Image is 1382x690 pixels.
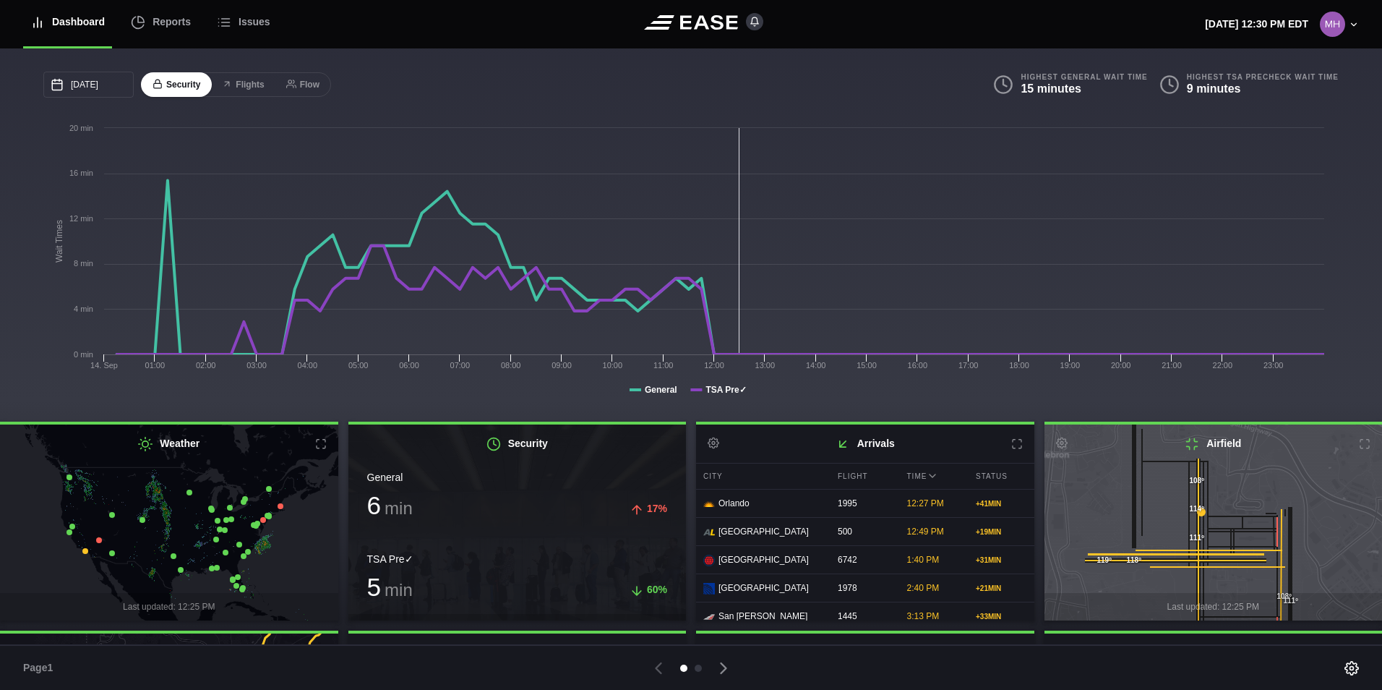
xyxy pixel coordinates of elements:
[43,72,134,98] input: mm/dd/yyyy
[145,361,166,370] text: 01:00
[69,214,93,223] tspan: 12 min
[958,361,979,370] text: 17:00
[69,169,93,177] tspan: 16 min
[969,464,1034,489] div: Status
[976,583,1027,594] div: + 21 MIN
[450,361,471,370] text: 07:00
[647,584,667,595] span: 60%
[385,498,413,518] span: min
[1111,361,1131,370] text: 20:00
[718,610,807,623] span: San [PERSON_NAME]
[696,464,827,489] div: City
[696,425,1034,463] h2: Arrivals
[907,583,940,593] span: 2:40 PM
[976,611,1027,622] div: + 33 MIN
[907,527,944,537] span: 12:49 PM
[210,72,275,98] button: Flights
[275,72,331,98] button: Flow
[74,304,93,313] tspan: 4 min
[367,470,668,485] div: General
[907,611,940,621] span: 3:13 PM
[1205,17,1308,32] p: [DATE] 12:30 PM EDT
[196,361,216,370] text: 02:00
[298,361,318,370] text: 04:00
[831,546,896,574] div: 6742
[705,385,746,395] tspan: TSA Pre✓
[976,555,1027,566] div: + 31 MIN
[367,552,668,567] div: TSA Pre✓
[831,602,896,630] div: 1445
[1021,82,1081,95] b: 15 minutes
[900,464,966,489] div: Time
[696,634,1034,672] h2: Departures
[1263,361,1284,370] text: 23:00
[1060,361,1081,370] text: 19:00
[1187,82,1241,95] b: 9 minutes
[69,124,93,132] tspan: 20 min
[1009,361,1029,370] text: 18:00
[653,361,674,370] text: 11:00
[907,555,940,565] span: 1:40 PM
[645,385,677,395] tspan: General
[348,361,369,370] text: 05:00
[831,464,896,489] div: Flight
[755,361,776,370] text: 13:00
[246,361,267,370] text: 03:00
[367,574,413,600] h3: 5
[857,361,877,370] text: 15:00
[348,425,687,463] h2: Security
[718,497,750,510] span: Orlando
[831,574,896,602] div: 1978
[718,553,809,566] span: [GEOGRAPHIC_DATA]
[23,660,59,676] span: Page 1
[907,498,944,508] span: 12:27 PM
[976,527,1027,537] div: + 19 MIN
[1213,361,1233,370] text: 22:00
[385,580,413,600] span: min
[908,361,928,370] text: 16:00
[348,614,687,642] div: Last updated: 12:25 PM
[718,582,809,595] span: [GEOGRAPHIC_DATA]
[74,259,93,268] tspan: 8 min
[1162,361,1182,370] text: 21:00
[831,518,896,545] div: 500
[54,220,64,263] tspan: Wait Times
[976,498,1027,509] div: + 41 MIN
[90,361,118,370] tspan: 14. Sep
[831,490,896,517] div: 1995
[501,361,521,370] text: 08:00
[1187,72,1339,82] b: Highest TSA PreCheck Wait Time
[806,361,826,370] text: 14:00
[551,361,572,370] text: 09:00
[141,72,212,98] button: Security
[1320,12,1345,37] img: 8d1564f89ae08c1c7851ff747965b28a
[399,361,419,370] text: 06:00
[367,493,413,518] h3: 6
[647,503,667,514] span: 17%
[74,350,93,359] tspan: 0 min
[718,525,809,538] span: [GEOGRAPHIC_DATA]
[704,361,724,370] text: 12:00
[603,361,623,370] text: 10:00
[348,634,687,672] h2: Parking
[1021,72,1147,82] b: Highest General Wait Time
